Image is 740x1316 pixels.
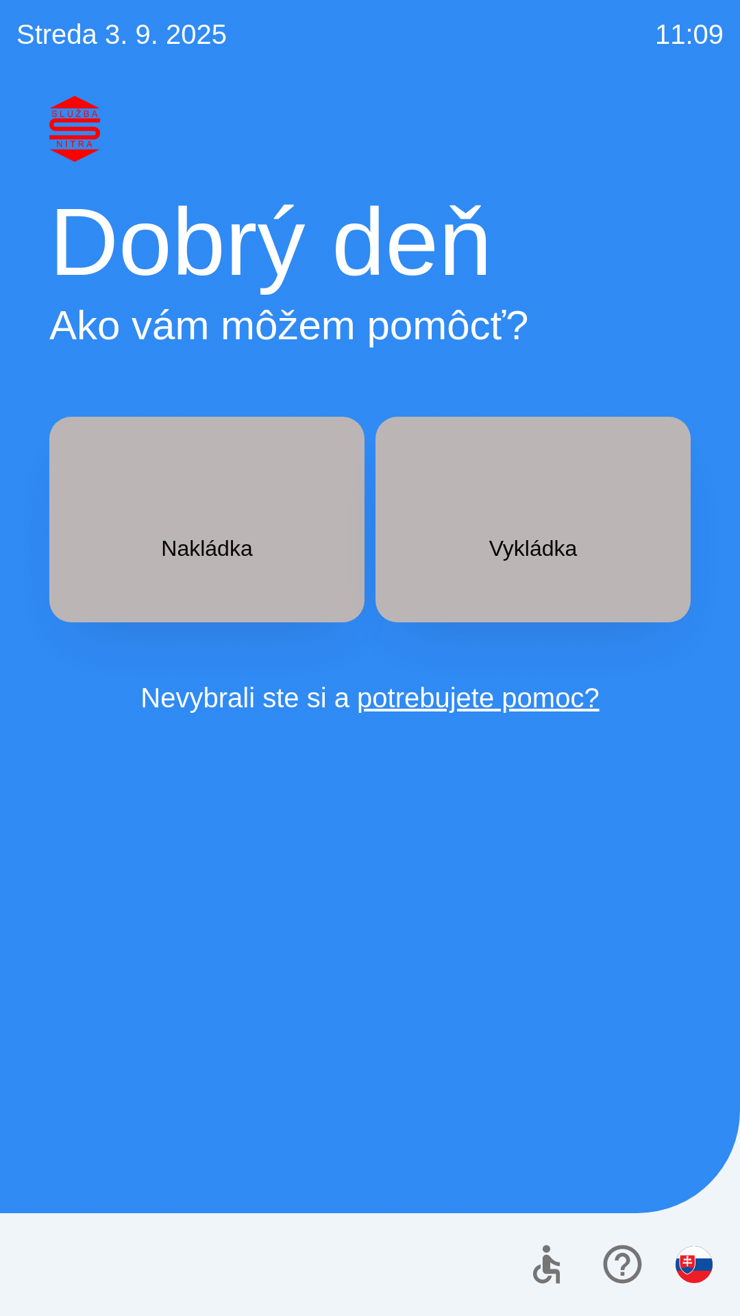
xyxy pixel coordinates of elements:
[49,184,691,300] h1: Dobrý deň
[489,532,578,565] p: Vykládka
[676,1246,713,1283] img: sk flag
[161,532,252,565] p: Nakládka
[503,466,563,526] img: 6e47bb1a-0e3d-42fb-b293-4c1d94981b35.png
[357,683,600,713] a: potrebujete pomoc?
[16,14,227,55] p: streda 3. 9. 2025
[49,300,691,351] h2: Ako vám môžem pomôcť?
[655,14,724,55] p: 11:09
[49,677,691,718] p: Nevybrali ste si a
[375,417,691,622] button: Vykládka
[49,417,365,622] button: Nakládka
[177,466,237,526] img: 9957f61b-5a77-4cda-b04a-829d24c9f37e.png
[49,96,691,162] img: Logo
